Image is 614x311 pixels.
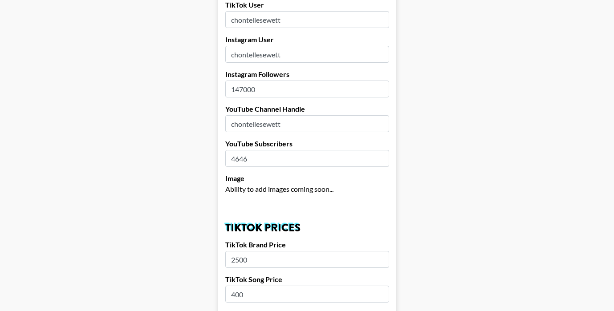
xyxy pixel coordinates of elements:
label: YouTube Channel Handle [225,105,389,113]
label: Instagram User [225,35,389,44]
label: Instagram Followers [225,70,389,79]
span: Ability to add images coming soon... [225,185,333,193]
h2: TikTok Prices [225,222,389,233]
label: TikTok User [225,0,389,9]
label: TikTok Song Price [225,275,389,284]
label: Image [225,174,389,183]
label: YouTube Subscribers [225,139,389,148]
label: TikTok Brand Price [225,240,389,249]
